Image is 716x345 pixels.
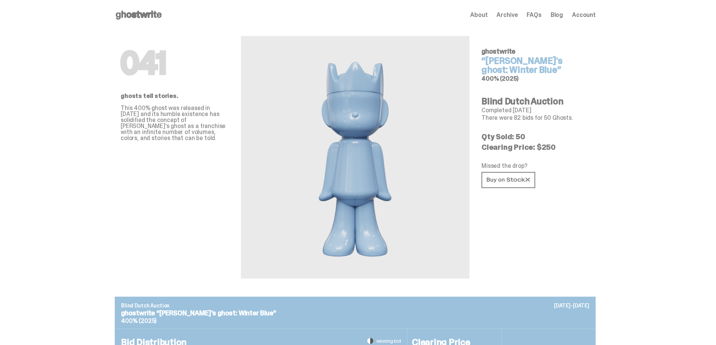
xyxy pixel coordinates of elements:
p: Qty Sold: 50 [481,133,590,140]
a: FAQs [527,12,541,18]
p: [DATE]-[DATE] [554,303,589,308]
p: Completed [DATE] [481,107,590,113]
p: ghostwrite “[PERSON_NAME]'s ghost: Winter Blue” [121,310,589,316]
p: This 400% ghost was released in [DATE] and its humble existence has solidified the concept of [PE... [121,105,229,141]
span: 400% (2025) [481,75,519,83]
img: ghostwrite&ldquo;Schrödinger's ghost: Winter Blue&rdquo; [310,54,400,261]
a: Account [572,12,596,18]
p: Blind Dutch Auction [121,303,589,308]
span: 400% (2025) [121,317,156,325]
h4: Blind Dutch Auction [481,97,590,106]
p: Clearing Price: $250 [481,143,590,151]
p: ghosts tell stories. [121,93,229,99]
h4: “[PERSON_NAME]'s ghost: Winter Blue” [481,56,590,74]
a: Archive [497,12,518,18]
a: Blog [551,12,563,18]
h1: 041 [121,48,229,78]
p: There were 82 bids for 50 Ghosts. [481,115,590,121]
a: About [470,12,487,18]
span: winning bid [376,338,401,343]
p: Missed the drop? [481,163,590,169]
span: ghostwrite [481,47,515,56]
